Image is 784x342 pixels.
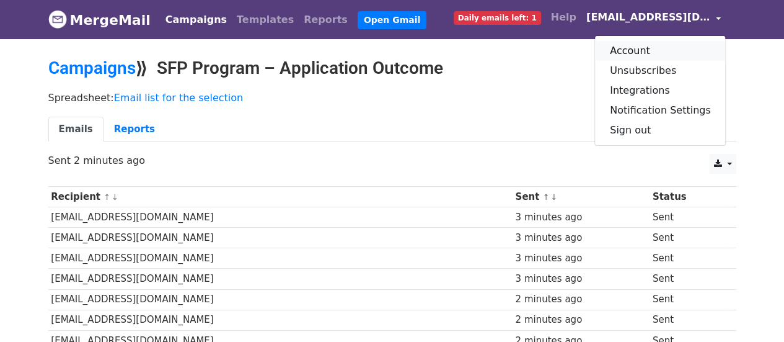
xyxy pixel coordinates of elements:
a: Account [595,41,726,61]
a: Help [546,5,581,30]
td: Sent [650,310,725,330]
td: [EMAIL_ADDRESS][DOMAIN_NAME] [48,207,513,228]
a: [EMAIL_ADDRESS][DOMAIN_NAME] [581,5,726,34]
iframe: Chat Widget [722,282,784,342]
div: [EMAIL_ADDRESS][DOMAIN_NAME] [594,35,726,146]
td: Sent [650,289,725,310]
a: Sign out [595,120,726,140]
div: 3 minutes ago [515,251,646,266]
a: Unsubscribes [595,61,726,81]
td: [EMAIL_ADDRESS][DOMAIN_NAME] [48,269,513,289]
a: ↑ [104,192,110,202]
a: ↓ [112,192,118,202]
a: Templates [232,7,299,32]
td: Sent [650,228,725,248]
a: Notification Settings [595,101,726,120]
h2: ⟫ SFP Program – Application Outcome [48,58,736,79]
div: 3 minutes ago [515,272,646,286]
a: ↓ [550,192,557,202]
th: Sent [513,187,650,207]
a: Email list for the selection [114,92,243,104]
div: 2 minutes ago [515,292,646,307]
span: [EMAIL_ADDRESS][DOMAIN_NAME] [586,10,710,25]
td: [EMAIL_ADDRESS][DOMAIN_NAME] [48,310,513,330]
th: Recipient [48,187,513,207]
p: Spreadsheet: [48,91,736,104]
img: MergeMail logo [48,10,67,29]
a: MergeMail [48,7,151,33]
td: [EMAIL_ADDRESS][DOMAIN_NAME] [48,248,513,269]
span: Daily emails left: 1 [454,11,541,25]
a: Reports [299,7,353,32]
a: ↑ [542,192,549,202]
th: Status [650,187,725,207]
td: Sent [650,207,725,228]
p: Sent 2 minutes ago [48,154,736,167]
div: 2 minutes ago [515,313,646,327]
a: Campaigns [161,7,232,32]
a: Integrations [595,81,726,101]
div: 3 minutes ago [515,210,646,225]
td: [EMAIL_ADDRESS][DOMAIN_NAME] [48,228,513,248]
a: Campaigns [48,58,136,78]
td: Sent [650,269,725,289]
div: 3 minutes ago [515,231,646,245]
td: [EMAIL_ADDRESS][DOMAIN_NAME] [48,289,513,310]
td: Sent [650,248,725,269]
a: Open Gmail [358,11,426,29]
a: Daily emails left: 1 [449,5,546,30]
a: Emails [48,117,104,142]
a: Reports [104,117,165,142]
